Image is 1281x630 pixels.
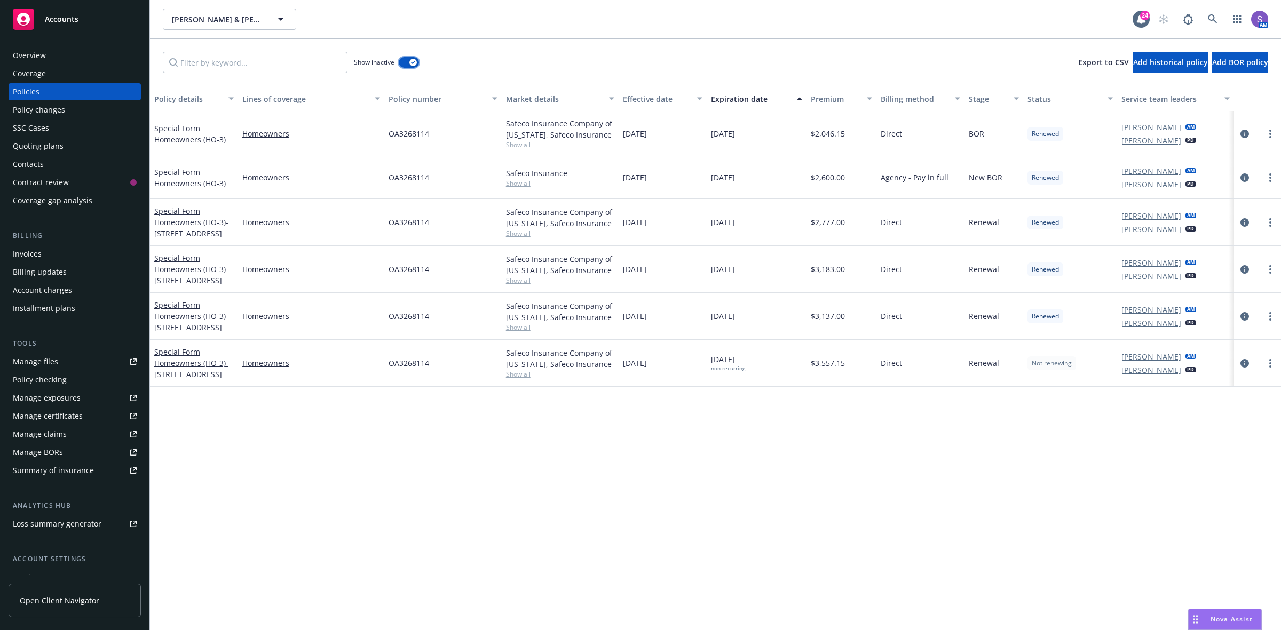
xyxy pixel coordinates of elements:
[9,500,141,511] div: Analytics hub
[389,357,429,369] span: OA3268114
[1133,57,1208,67] span: Add historical policy
[1027,93,1101,105] div: Status
[1032,129,1059,139] span: Renewed
[1264,127,1277,140] a: more
[1078,57,1129,67] span: Export to CSV
[13,192,92,209] div: Coverage gap analysis
[1023,86,1117,111] button: Status
[13,569,59,586] div: Service team
[13,156,44,173] div: Contacts
[623,93,691,105] div: Effective date
[711,310,735,322] span: [DATE]
[9,101,141,118] a: Policy changes
[506,140,615,149] span: Show all
[150,86,238,111] button: Policy details
[1121,179,1181,190] a: [PERSON_NAME]
[1238,310,1251,323] a: circleInformation
[154,264,228,285] span: - [STREET_ADDRESS]
[969,357,999,369] span: Renewal
[9,300,141,317] a: Installment plans
[154,217,228,238] span: - [STREET_ADDRESS]
[1133,52,1208,73] button: Add historical policy
[13,83,39,100] div: Policies
[242,172,380,183] a: Homeowners
[242,310,380,322] a: Homeowners
[506,93,603,105] div: Market details
[9,338,141,349] div: Tools
[623,128,647,139] span: [DATE]
[9,4,141,34] a: Accounts
[1121,210,1181,221] a: [PERSON_NAME]
[1264,357,1277,370] a: more
[389,264,429,275] span: OA3268114
[9,282,141,299] a: Account charges
[811,310,845,322] span: $3,137.00
[1032,173,1059,182] span: Renewed
[506,229,615,238] span: Show all
[502,86,619,111] button: Market details
[389,310,429,322] span: OA3268114
[506,118,615,140] div: Safeco Insurance Company of [US_STATE], Safeco Insurance
[154,123,226,145] a: Special Form Homeowners (HO-3)
[964,86,1023,111] button: Stage
[623,310,647,322] span: [DATE]
[238,86,384,111] button: Lines of coverage
[1227,9,1248,30] a: Switch app
[13,353,58,370] div: Manage files
[9,353,141,370] a: Manage files
[9,192,141,209] a: Coverage gap analysis
[154,206,228,238] a: Special Form Homeowners (HO-3)
[9,554,141,564] div: Account settings
[1121,93,1219,105] div: Service team leaders
[623,172,647,183] span: [DATE]
[506,179,615,188] span: Show all
[9,138,141,155] a: Quoting plans
[354,58,394,67] span: Show inactive
[154,311,228,332] span: - [STREET_ADDRESS]
[389,128,429,139] span: OA3268114
[9,264,141,281] a: Billing updates
[154,300,228,332] a: Special Form Homeowners (HO-3)
[13,65,46,82] div: Coverage
[163,52,347,73] input: Filter by keyword...
[711,354,745,372] span: [DATE]
[506,276,615,285] span: Show all
[811,93,861,105] div: Premium
[1121,270,1181,282] a: [PERSON_NAME]
[711,172,735,183] span: [DATE]
[1032,312,1059,321] span: Renewed
[1188,609,1262,630] button: Nova Assist
[13,408,83,425] div: Manage certificates
[1153,9,1174,30] a: Start snowing
[13,47,46,64] div: Overview
[711,365,745,372] div: non-recurring
[389,93,486,105] div: Policy number
[13,282,72,299] div: Account charges
[1121,317,1181,329] a: [PERSON_NAME]
[969,264,999,275] span: Renewal
[9,119,141,137] a: SSC Cases
[969,217,999,228] span: Renewal
[811,172,845,183] span: $2,600.00
[881,172,948,183] span: Agency - Pay in full
[1121,165,1181,177] a: [PERSON_NAME]
[1189,609,1202,629] div: Drag to move
[619,86,707,111] button: Effective date
[1121,135,1181,146] a: [PERSON_NAME]
[623,217,647,228] span: [DATE]
[1121,364,1181,376] a: [PERSON_NAME]
[969,310,999,322] span: Renewal
[811,357,845,369] span: $3,557.15
[1211,615,1253,624] span: Nova Assist
[711,128,735,139] span: [DATE]
[969,172,1002,183] span: New BOR
[154,358,228,379] span: - [STREET_ADDRESS]
[623,264,647,275] span: [DATE]
[506,253,615,276] div: Safeco Insurance Company of [US_STATE], Safeco Insurance
[881,128,902,139] span: Direct
[711,264,735,275] span: [DATE]
[242,264,380,275] a: Homeowners
[506,168,615,179] div: Safeco Insurance
[242,128,380,139] a: Homeowners
[1264,171,1277,184] a: more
